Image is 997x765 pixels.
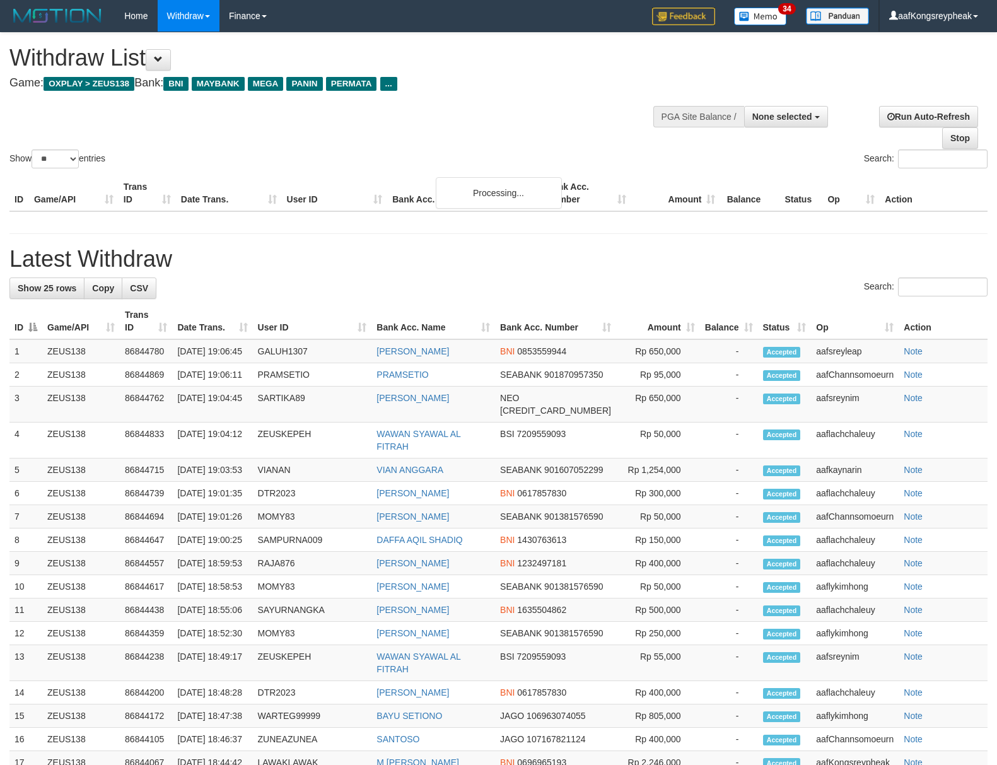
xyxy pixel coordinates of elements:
[9,303,42,339] th: ID: activate to sort column descending
[616,387,700,423] td: Rp 650,000
[253,303,372,339] th: User ID: activate to sort column ascending
[120,622,172,645] td: 86844359
[616,423,700,458] td: Rp 50,000
[904,346,923,356] a: Note
[942,127,978,149] a: Stop
[120,575,172,599] td: 86844617
[172,458,252,482] td: [DATE] 19:03:53
[172,423,252,458] td: [DATE] 19:04:12
[42,599,120,622] td: ZEUS138
[811,599,899,622] td: aaflachchaleuy
[527,734,585,744] span: Copy 107167821124 to clipboard
[779,175,822,211] th: Status
[130,283,148,293] span: CSV
[700,552,758,575] td: -
[811,303,899,339] th: Op: activate to sort column ascending
[544,581,603,592] span: Copy 901381576590 to clipboard
[763,347,801,358] span: Accepted
[700,575,758,599] td: -
[904,465,923,475] a: Note
[700,704,758,728] td: -
[172,681,252,704] td: [DATE] 18:48:28
[376,628,449,638] a: [PERSON_NAME]
[376,581,449,592] a: [PERSON_NAME]
[9,6,105,25] img: MOTION_logo.png
[904,535,923,545] a: Note
[42,728,120,751] td: ZEUS138
[763,429,801,440] span: Accepted
[904,605,923,615] a: Note
[616,728,700,751] td: Rp 400,000
[42,552,120,575] td: ZEUS138
[500,488,515,498] span: BNI
[172,645,252,681] td: [DATE] 18:49:17
[700,423,758,458] td: -
[653,106,744,127] div: PGA Site Balance /
[120,599,172,622] td: 86844438
[616,505,700,528] td: Rp 50,000
[904,734,923,744] a: Note
[119,175,176,211] th: Trans ID
[172,339,252,363] td: [DATE] 19:06:45
[120,458,172,482] td: 86844715
[9,681,42,704] td: 14
[763,652,801,663] span: Accepted
[495,303,616,339] th: Bank Acc. Number: activate to sort column ascending
[904,488,923,498] a: Note
[517,346,566,356] span: Copy 0853559944 to clipboard
[84,277,122,299] a: Copy
[44,77,134,91] span: OXPLAY > ZEUS138
[864,149,988,168] label: Search:
[9,552,42,575] td: 9
[811,423,899,458] td: aaflachchaleuy
[899,303,988,339] th: Action
[120,728,172,751] td: 86844105
[500,605,515,615] span: BNI
[744,106,828,127] button: None selected
[700,363,758,387] td: -
[9,423,42,458] td: 4
[42,681,120,704] td: ZEUS138
[9,622,42,645] td: 12
[616,528,700,552] td: Rp 150,000
[700,728,758,751] td: -
[880,175,988,211] th: Action
[700,482,758,505] td: -
[9,149,105,168] label: Show entries
[763,489,801,499] span: Accepted
[120,552,172,575] td: 86844557
[172,363,252,387] td: [DATE] 19:06:11
[172,728,252,751] td: [DATE] 18:46:37
[500,465,542,475] span: SEABANK
[253,505,372,528] td: MOMY83
[500,535,515,545] span: BNI
[811,552,899,575] td: aaflachchaleuy
[517,605,566,615] span: Copy 1635504862 to clipboard
[172,704,252,728] td: [DATE] 18:47:38
[9,704,42,728] td: 15
[763,735,801,745] span: Accepted
[120,482,172,505] td: 86844739
[616,622,700,645] td: Rp 250,000
[253,387,372,423] td: SARTIKA89
[120,528,172,552] td: 86844647
[811,622,899,645] td: aaflykimhong
[500,581,542,592] span: SEABANK
[517,535,566,545] span: Copy 1430763613 to clipboard
[9,575,42,599] td: 10
[500,711,524,721] span: JAGO
[9,387,42,423] td: 3
[253,728,372,751] td: ZUNEAZUNEA
[253,704,372,728] td: WARTEG99999
[122,277,156,299] a: CSV
[898,277,988,296] input: Search:
[500,393,519,403] span: NEO
[500,346,515,356] span: BNI
[500,651,515,662] span: BSI
[120,704,172,728] td: 86844172
[253,552,372,575] td: RAJA876
[380,77,397,91] span: ...
[763,688,801,699] span: Accepted
[811,387,899,423] td: aafsreynim
[763,629,801,639] span: Accepted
